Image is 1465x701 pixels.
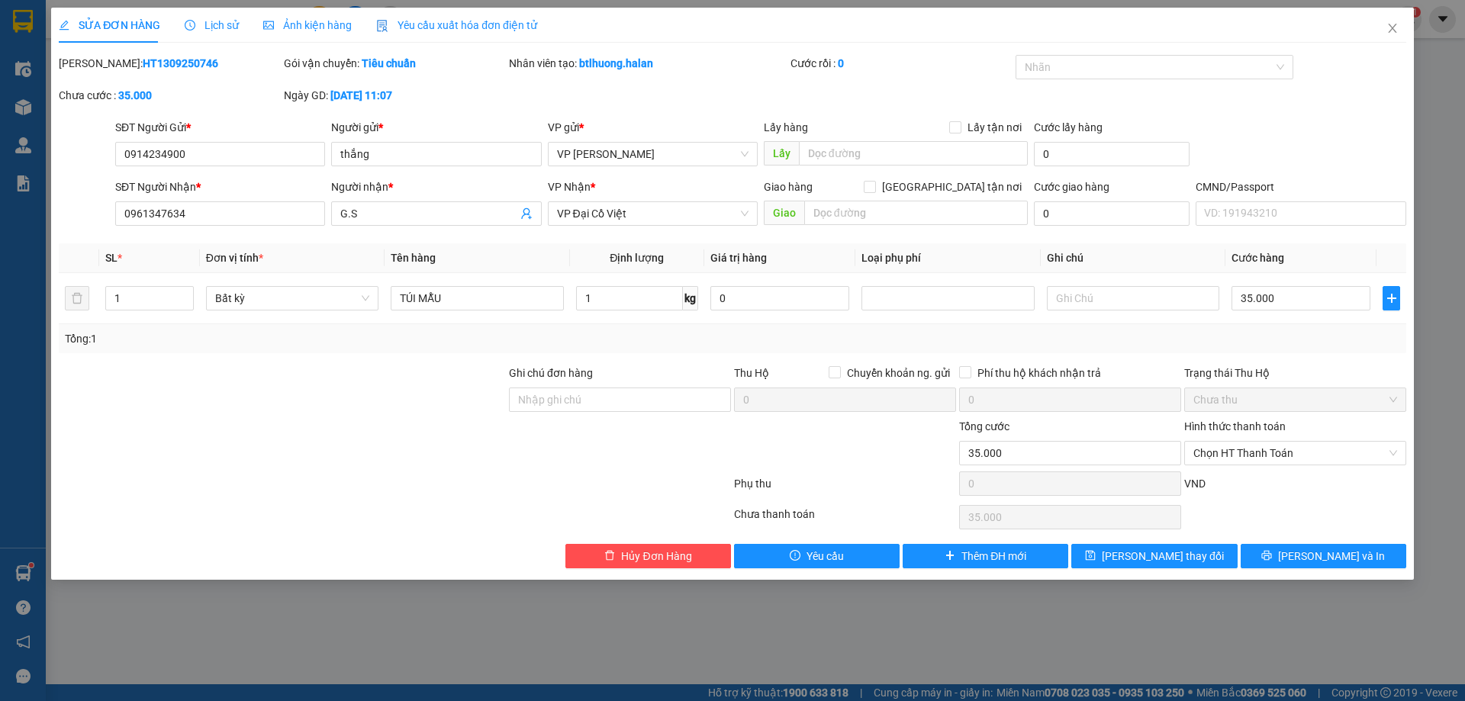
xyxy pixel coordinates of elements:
span: plus [945,550,955,562]
span: Lấy [764,141,799,166]
span: Tên hàng [391,252,436,264]
button: printer[PERSON_NAME] và In [1241,544,1406,568]
input: Ghi Chú [1047,286,1219,310]
div: Ngày GD: [284,87,506,104]
span: Ảnh kiện hàng [263,19,352,31]
span: edit [59,20,69,31]
span: VP Đại Cồ Việt [557,202,749,225]
b: HT1309250746 [143,57,218,69]
span: [PERSON_NAME] thay đổi [1102,548,1224,564]
span: Lịch sử [185,19,239,31]
span: Chuyển khoản ng. gửi [841,365,956,381]
span: Thêm ĐH mới [961,548,1026,564]
button: deleteHủy Đơn Hàng [565,544,731,568]
span: Định lượng [610,252,664,264]
input: VD: Bàn, Ghế [391,286,563,310]
span: Lấy tận nơi [961,119,1028,136]
input: Cước giao hàng [1034,201,1190,226]
span: Cước hàng [1232,252,1284,264]
b: 35.000 [118,89,152,101]
button: Close [1371,8,1414,50]
div: Người gửi [331,119,541,136]
img: icon [376,20,388,32]
div: Cước rồi : [790,55,1013,72]
span: Chưa thu [1193,388,1397,411]
span: plus [1383,292,1399,304]
div: VP gửi [548,119,758,136]
span: save [1085,550,1096,562]
div: Gói vận chuyển: [284,55,506,72]
button: plus [1383,286,1399,310]
span: Giao hàng [764,181,813,193]
div: Người nhận [331,178,541,195]
span: Phí thu hộ khách nhận trả [971,365,1107,381]
label: Ghi chú đơn hàng [509,367,593,379]
span: kg [683,286,698,310]
span: Đơn vị tính [206,252,263,264]
input: Ghi chú đơn hàng [509,387,731,412]
div: Phụ thu [732,475,958,502]
div: Trạng thái Thu Hộ [1184,365,1406,381]
th: Ghi chú [1041,243,1225,273]
input: Cước lấy hàng [1034,142,1190,166]
label: Cước lấy hàng [1034,121,1103,133]
span: Yêu cầu xuất hóa đơn điện tử [376,19,537,31]
b: Tiêu chuẩn [362,57,416,69]
span: exclamation-circle [790,550,800,562]
label: Cước giao hàng [1034,181,1109,193]
span: SỬA ĐƠN HÀNG [59,19,160,31]
button: delete [65,286,89,310]
label: Hình thức thanh toán [1184,420,1286,432]
span: Giá trị hàng [710,252,767,264]
b: btlhuong.halan [579,57,653,69]
span: printer [1261,550,1272,562]
div: [PERSON_NAME]: [59,55,281,72]
div: Tổng: 1 [65,330,565,347]
span: Yêu cầu [807,548,844,564]
input: Dọc đường [799,141,1028,166]
span: VND [1184,478,1206,490]
div: CMND/Passport [1196,178,1405,195]
span: Bất kỳ [215,287,369,310]
span: VP Hoàng Văn Thụ [557,143,749,166]
div: SĐT Người Gửi [115,119,325,136]
button: exclamation-circleYêu cầu [734,544,900,568]
button: plusThêm ĐH mới [903,544,1068,568]
div: SĐT Người Nhận [115,178,325,195]
span: [GEOGRAPHIC_DATA] tận nơi [876,178,1028,195]
span: Giao [764,201,804,225]
span: Hủy Đơn Hàng [621,548,691,564]
span: Tổng cước [959,420,1009,432]
span: clock-circle [185,20,195,31]
b: 0 [838,57,844,69]
span: user-add [520,207,533,220]
span: close [1386,22,1399,34]
span: delete [604,550,615,562]
span: SL [105,252,118,264]
span: VP Nhận [548,181,591,193]
button: save[PERSON_NAME] thay đổi [1071,544,1237,568]
span: Chọn HT Thanh Toán [1193,442,1397,465]
div: Chưa cước : [59,87,281,104]
span: Thu Hộ [734,367,769,379]
th: Loại phụ phí [855,243,1040,273]
div: Chưa thanh toán [732,506,958,532]
span: [PERSON_NAME] và In [1278,548,1385,564]
div: Nhân viên tạo: [509,55,787,72]
span: Lấy hàng [764,121,808,133]
input: Dọc đường [804,201,1028,225]
b: [DATE] 11:07 [330,89,392,101]
span: picture [263,20,274,31]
